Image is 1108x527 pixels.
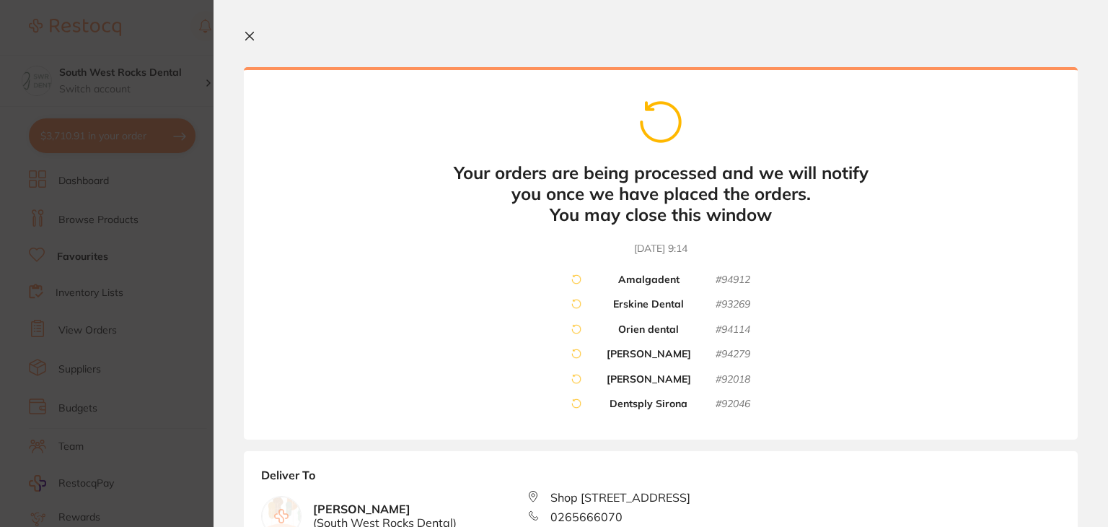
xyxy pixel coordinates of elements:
[569,347,584,361] img: cart-spinner.png
[610,398,687,411] b: Dentsply Sirona
[607,373,691,386] b: [PERSON_NAME]
[569,297,584,312] img: cart-spinner.png
[613,298,684,311] b: Erskine Dental
[569,372,584,386] img: cart-spinner.png
[716,323,750,336] small: # 94114
[628,90,693,154] img: cart-spinner.png
[569,322,584,336] img: cart-spinner.png
[550,491,690,504] span: Shop [STREET_ADDRESS]
[634,242,687,256] time: [DATE] 9:14
[550,510,623,523] span: 0265666070
[716,298,750,311] small: # 93269
[716,348,750,361] small: # 94279
[618,323,679,336] b: Orien dental
[569,272,584,287] img: cart-spinner.png
[618,274,680,287] b: Amalgadent
[716,274,750,287] small: # 94912
[716,398,750,411] small: # 92046
[261,469,1060,490] b: Deliver To
[569,396,584,411] img: cart-spinner.png
[607,348,691,361] b: [PERSON_NAME]
[716,373,750,386] small: # 92018
[444,162,877,225] b: Your orders are being processed and we will notify you once we have placed the orders. You may cl...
